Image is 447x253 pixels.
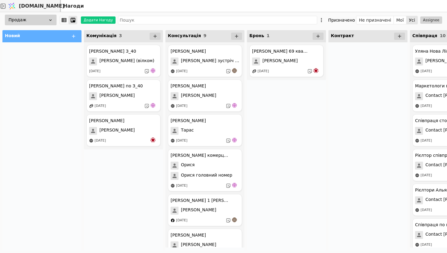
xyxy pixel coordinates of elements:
button: Не призначені [356,16,394,24]
img: bo [151,138,155,142]
div: [DATE] [421,138,432,143]
div: [PERSON_NAME] комерція Курдонери [171,152,228,159]
span: 10 [440,33,445,38]
img: de [232,138,237,142]
img: online-store.svg [171,69,175,73]
img: de [151,68,155,73]
img: bo [314,68,318,73]
div: Продаж [5,15,57,25]
span: Контракт [331,33,354,38]
span: Новий [5,33,20,38]
button: Мої [394,16,407,24]
div: [DATE] [421,104,432,109]
div: [PERSON_NAME] 1 [PERSON_NAME][PERSON_NAME][DATE]an [168,194,242,226]
img: de [151,103,155,108]
div: [PERSON_NAME] З_40[PERSON_NAME] (вілком)[DATE]de [86,45,161,77]
img: online-store.svg [171,104,175,108]
img: de [232,183,237,188]
a: [DOMAIN_NAME] [6,0,61,12]
img: online-store.svg [415,243,419,247]
span: Орися [181,162,195,170]
div: [PERSON_NAME] [171,232,206,238]
input: Пошук [118,16,317,24]
div: [PERSON_NAME][PERSON_NAME] зустріч 13.08[DATE]an [168,45,242,77]
div: [PERSON_NAME]Тарас[DATE]de [168,114,242,146]
div: [PERSON_NAME] по З_40[PERSON_NAME][DATE]de [86,79,161,112]
div: [DATE] [176,138,187,143]
button: Додати Нагоду [81,16,116,24]
div: [PERSON_NAME] З_40 [89,48,136,54]
img: online-store.svg [415,173,419,177]
div: Призначено [328,16,355,24]
div: [PERSON_NAME] [171,48,206,54]
div: [PERSON_NAME] 69 квартира [252,48,310,54]
span: [PERSON_NAME] [181,92,216,100]
span: 1 [267,33,270,38]
img: affiliate-program.svg [89,104,93,108]
div: [DATE] [421,69,432,74]
span: 3 [119,33,122,38]
span: Тарас [181,127,194,135]
span: [DOMAIN_NAME] [19,2,64,10]
div: [DATE] [176,218,187,223]
div: [DATE] [421,208,432,213]
span: [PERSON_NAME] [99,127,135,135]
span: [PERSON_NAME] (вілком) [99,58,154,65]
div: [PERSON_NAME] комерція КурдонериОрисяОрися головний номер[DATE]de [168,149,242,192]
div: [PERSON_NAME] [171,118,206,124]
div: [DATE] [258,69,269,74]
div: [PERSON_NAME] [171,83,206,89]
span: [PERSON_NAME] [99,92,135,100]
img: online-store.svg [171,139,175,143]
div: [DATE] [89,69,100,74]
div: [DATE] [421,242,432,248]
span: [PERSON_NAME] [181,241,216,249]
div: [DATE] [176,104,187,109]
img: online-store.svg [89,139,93,143]
span: Співпраця [412,33,437,38]
img: online-store.svg [171,184,175,188]
img: an [232,217,237,222]
div: [DATE] [176,183,187,188]
div: [DATE] [176,69,187,74]
img: facebook.svg [171,218,175,223]
div: [PERSON_NAME] 1 [PERSON_NAME] [171,197,228,204]
button: Усі [407,16,418,24]
div: [PERSON_NAME] [89,118,124,124]
span: [PERSON_NAME] [262,58,298,65]
div: [PERSON_NAME] по З_40 [89,83,143,89]
img: online-store.svg [415,208,419,212]
img: Logo [7,0,16,12]
span: Бронь [249,33,264,38]
div: [DATE] [421,173,432,178]
span: [PERSON_NAME] [181,207,216,215]
img: de [232,103,237,108]
img: online-store.svg [415,104,419,108]
img: an [232,68,237,73]
div: [DATE] [95,104,106,109]
img: affiliate-program.svg [252,69,256,73]
img: online-store.svg [415,139,419,143]
div: [PERSON_NAME][PERSON_NAME][DATE]de [168,79,242,112]
div: [PERSON_NAME] 69 квартира[PERSON_NAME][DATE]bo [249,45,324,77]
span: Комунікація [86,33,116,38]
div: [PERSON_NAME][PERSON_NAME][DATE]bo [86,114,161,146]
span: Орися головний номер [181,172,232,180]
h2: Нагоди [61,2,84,10]
img: online-store.svg [415,69,419,73]
div: [DATE] [95,138,106,143]
span: [PERSON_NAME] зустріч 13.08 [181,58,239,65]
button: Assignee [420,16,442,24]
span: 9 [203,33,206,38]
span: Консультація [168,33,201,38]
